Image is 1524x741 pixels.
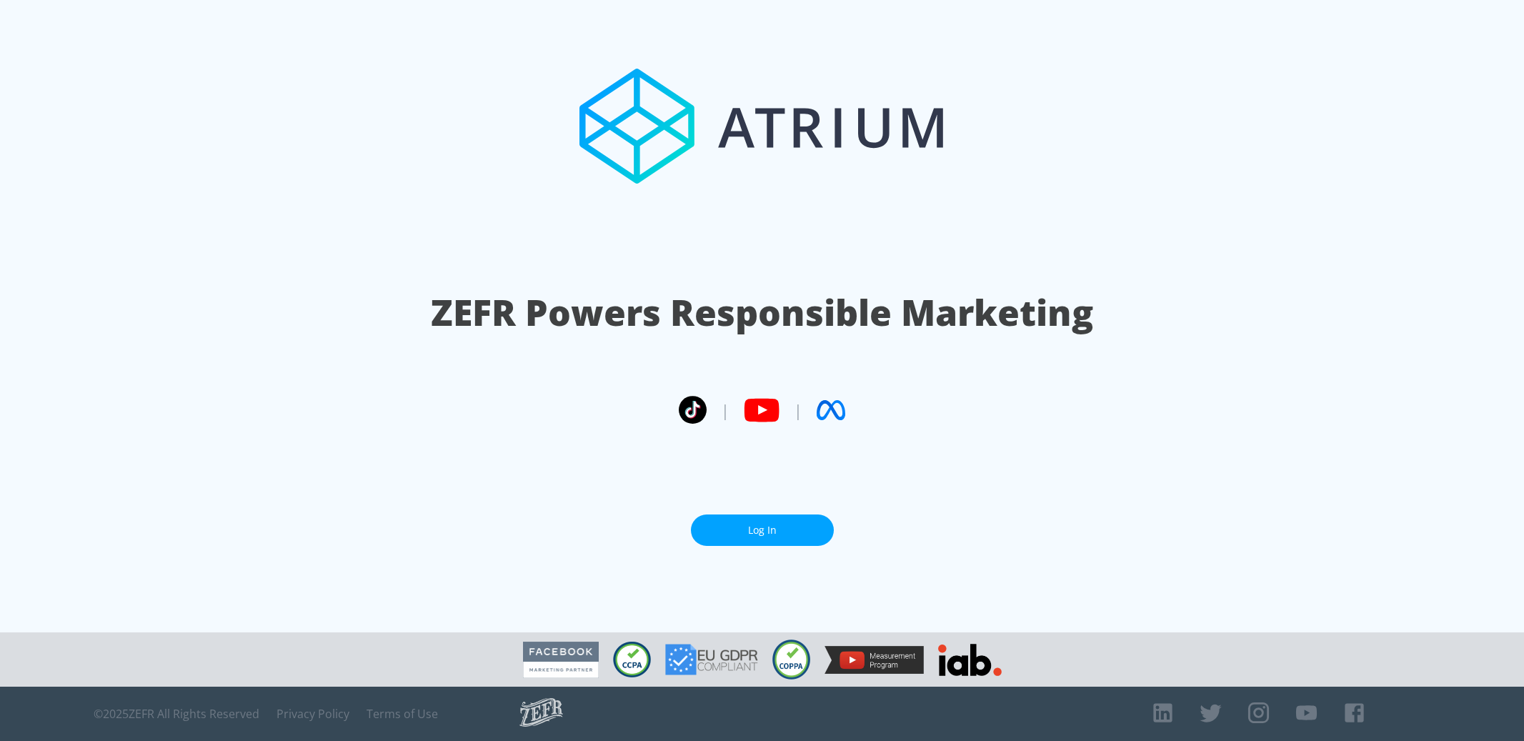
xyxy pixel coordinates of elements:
[523,642,599,678] img: Facebook Marketing Partner
[277,707,349,721] a: Privacy Policy
[825,646,924,674] img: YouTube Measurement Program
[613,642,651,677] img: CCPA Compliant
[431,288,1093,337] h1: ZEFR Powers Responsible Marketing
[691,514,834,547] a: Log In
[794,399,802,421] span: |
[665,644,758,675] img: GDPR Compliant
[94,707,259,721] span: © 2025 ZEFR All Rights Reserved
[721,399,729,421] span: |
[367,707,438,721] a: Terms of Use
[772,640,810,680] img: COPPA Compliant
[938,644,1002,676] img: IAB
